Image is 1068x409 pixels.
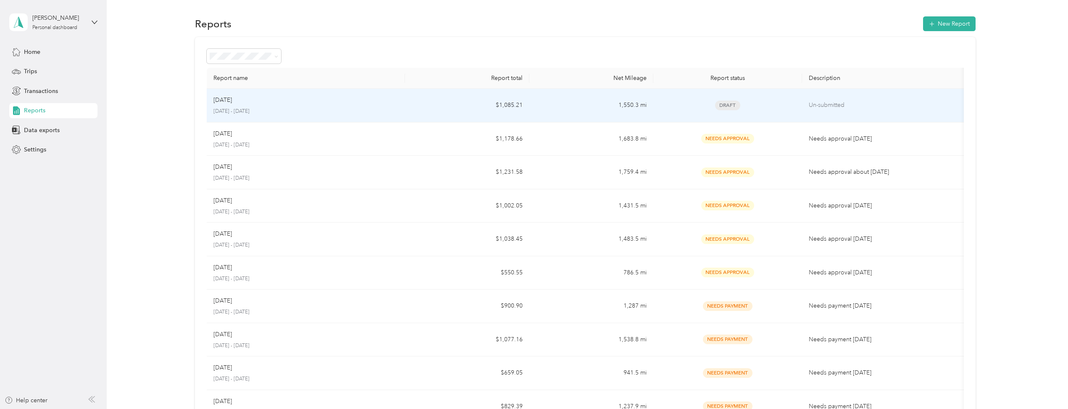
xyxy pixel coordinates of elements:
span: Needs Approval [701,134,754,143]
span: Data exports [24,126,60,135]
div: Personal dashboard [32,25,77,30]
td: $659.05 [405,356,529,390]
button: Help center [5,396,47,405]
td: 1,483.5 mi [529,223,653,256]
p: [DATE] [213,129,232,138]
td: 941.5 mi [529,356,653,390]
p: [DATE] - [DATE] [213,308,398,316]
p: [DATE] [213,162,232,172]
span: Needs Approval [701,268,754,277]
span: Needs Payment [703,368,752,378]
td: 1,431.5 mi [529,189,653,223]
th: Report name [207,68,405,89]
p: [DATE] [213,296,232,305]
span: Needs Payment [703,335,752,344]
span: Trips [24,67,37,76]
h1: Reports [195,19,231,28]
span: Needs Approval [701,201,754,210]
p: Needs approval [DATE] [809,201,961,210]
td: 786.5 mi [529,256,653,290]
p: Needs approval about [DATE] [809,167,961,177]
td: $1,002.05 [405,189,529,223]
p: [DATE] [213,330,232,339]
p: [DATE] [213,397,232,406]
th: Report total [405,68,529,89]
p: [DATE] - [DATE] [213,141,398,149]
span: Home [24,48,40,56]
p: [DATE] [213,96,232,105]
button: New Report [923,16,976,31]
span: Transactions [24,87,58,96]
p: Needs payment [DATE] [809,368,961,377]
p: [DATE] - [DATE] [213,175,398,182]
span: Needs Approval [701,167,754,177]
td: $1,231.58 [405,156,529,189]
p: [DATE] - [DATE] [213,108,398,115]
p: Needs approval [DATE] [809,134,961,143]
p: [DATE] [213,196,232,205]
td: 1,550.3 mi [529,89,653,122]
p: [DATE] [213,263,232,272]
div: [PERSON_NAME] [32,13,85,22]
td: 1,538.8 mi [529,323,653,357]
span: Settings [24,145,46,154]
p: [DATE] - [DATE] [213,342,398,350]
div: Report status [660,74,795,82]
p: [DATE] [213,229,232,239]
td: $1,038.45 [405,223,529,256]
td: $550.55 [405,256,529,290]
p: Needs payment [DATE] [809,335,961,344]
p: Needs approval [DATE] [809,268,961,277]
iframe: Everlance-gr Chat Button Frame [1021,362,1068,409]
p: [DATE] [213,363,232,372]
p: [DATE] - [DATE] [213,242,398,249]
p: [DATE] - [DATE] [213,208,398,216]
td: 1,287 mi [529,289,653,323]
p: [DATE] - [DATE] [213,375,398,383]
td: $900.90 [405,289,529,323]
td: $1,077.16 [405,323,529,357]
th: Description [802,68,968,89]
td: $1,178.66 [405,122,529,156]
span: Needs Payment [703,301,752,311]
p: Needs payment [DATE] [809,301,961,311]
td: 1,683.8 mi [529,122,653,156]
p: [DATE] - [DATE] [213,275,398,283]
td: 1,759.4 mi [529,156,653,189]
span: Reports [24,106,45,115]
th: Net Mileage [529,68,653,89]
span: Draft [715,101,740,110]
p: Needs approval [DATE] [809,234,961,244]
td: $1,085.21 [405,89,529,122]
span: Needs Approval [701,234,754,244]
p: Un-submitted [809,101,961,110]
